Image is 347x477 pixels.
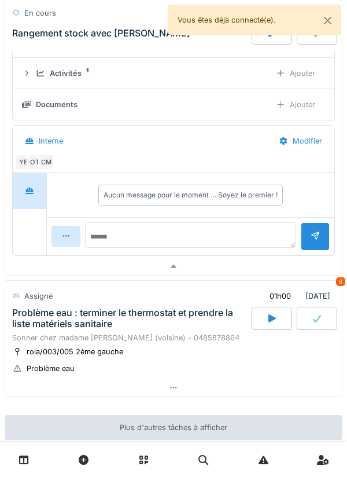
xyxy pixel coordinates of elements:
[39,135,63,146] div: Interne
[266,63,325,84] div: Ajouter
[315,5,341,36] button: Close
[15,154,31,170] div: YE
[17,94,330,115] summary: DocumentsAjouter
[5,415,342,440] div: Plus d'autres tâches à afficher
[336,277,345,286] div: 8
[27,346,123,357] div: rola/003/005 2ème gauche
[168,5,341,35] div: Vous êtes déjà connecté(e).
[50,68,82,79] div: Activités
[27,363,75,374] div: Problème eau
[17,63,330,84] summary: Activités1Ajouter
[12,332,335,343] div: Sonner chez madame [PERSON_NAME] (voisine) - 0485878864
[270,291,291,302] div: 01h00
[12,28,190,39] div: Rangement stock avec [PERSON_NAME]
[36,99,77,110] div: Documents
[266,94,325,115] div: Ajouter
[269,130,332,152] div: Modifier
[104,190,278,200] div: Aucun message pour le moment … Soyez le premier !
[12,307,249,329] div: Problème eau : terminer le thermostat et prendre la liste matériels sanitaire
[24,8,56,19] div: En cours
[27,154,43,170] div: OT
[260,285,335,307] div: [DATE]
[24,291,53,302] div: Assigné
[38,154,54,170] div: CM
